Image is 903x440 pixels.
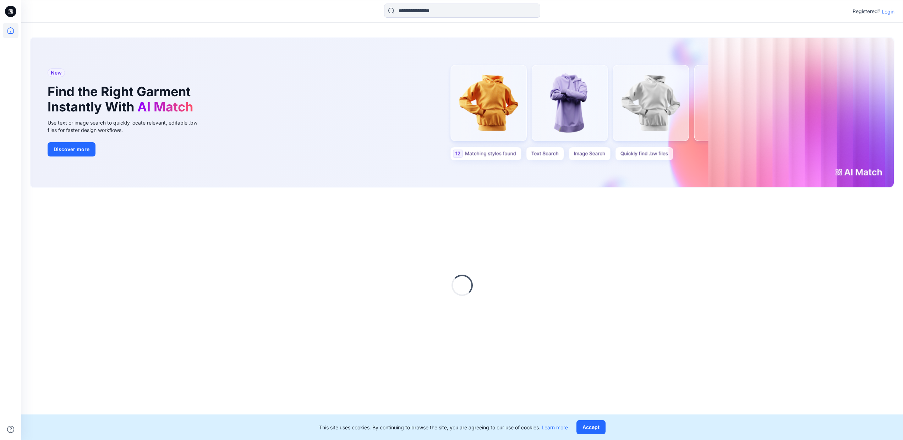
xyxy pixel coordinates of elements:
[853,7,880,16] p: Registered?
[48,84,197,115] h1: Find the Right Garment Instantly With
[137,99,193,115] span: AI Match
[48,119,207,134] div: Use text or image search to quickly locate relevant, editable .bw files for faster design workflows.
[319,424,568,431] p: This site uses cookies. By continuing to browse the site, you are agreeing to our use of cookies.
[882,8,894,15] p: Login
[576,420,606,434] button: Accept
[48,142,95,156] button: Discover more
[51,68,62,77] span: New
[542,424,568,430] a: Learn more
